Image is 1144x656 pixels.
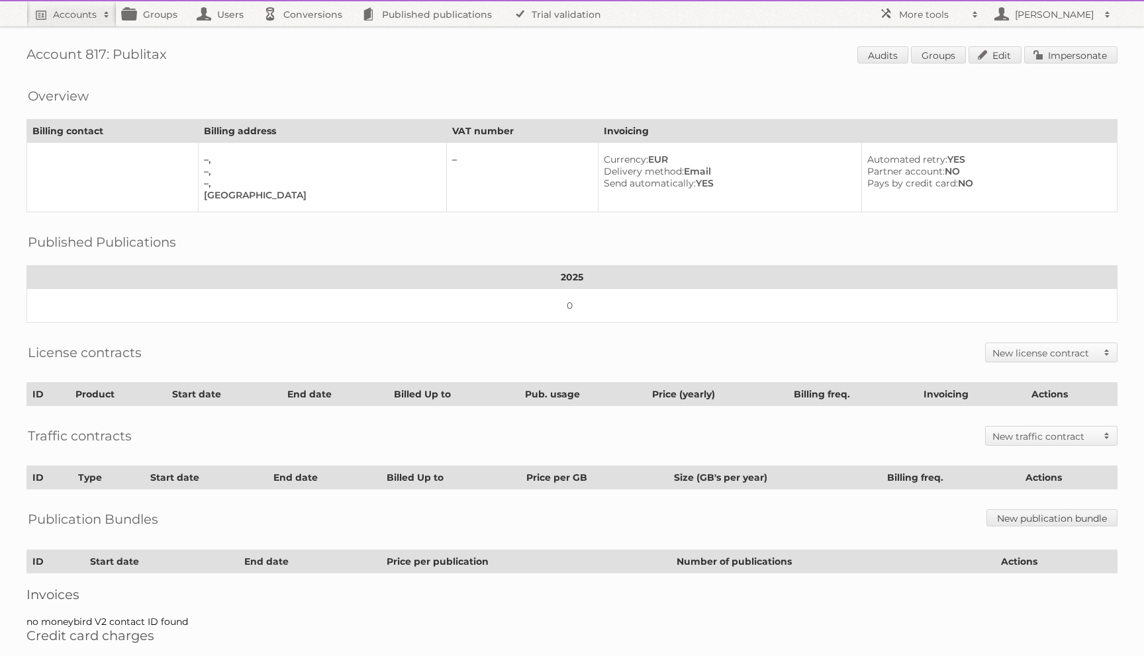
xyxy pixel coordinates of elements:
a: New traffic contract [986,427,1117,445]
a: Users [191,1,257,26]
th: ID [27,466,73,489]
h2: Accounts [53,8,97,21]
th: Billed Up to [389,383,519,406]
h2: Published Publications [28,232,176,252]
th: Size (GB's per year) [668,466,882,489]
span: Delivery method: [604,165,684,177]
th: End date [282,383,389,406]
div: –, [204,165,436,177]
a: Accounts [26,1,117,26]
div: –, [204,177,436,189]
a: New publication bundle [986,509,1118,526]
th: Billed Up to [381,466,520,489]
th: Invoicing [918,383,1025,406]
th: Start date [85,550,239,573]
th: Price (yearly) [646,383,788,406]
th: Product [70,383,167,406]
h2: License contracts [28,343,142,362]
div: EUR [604,153,851,165]
span: Toggle [1097,427,1117,445]
div: NO [867,177,1106,189]
a: [PERSON_NAME] [985,1,1118,26]
h2: New license contract [992,347,1097,360]
h2: Traffic contracts [28,426,132,446]
th: 2025 [27,266,1118,289]
h2: Invoices [26,587,1118,602]
div: NO [867,165,1106,177]
td: 0 [27,289,1118,323]
th: Pub. usage [519,383,646,406]
h2: Credit card charges [26,628,1118,643]
h2: More tools [899,8,965,21]
div: –, [204,153,436,165]
th: Price per GB [520,466,668,489]
span: Send automatically: [604,177,696,189]
th: Number of publications [671,550,995,573]
a: New license contract [986,343,1117,362]
th: Start date [144,466,267,489]
span: Partner account: [867,165,945,177]
th: Billing address [198,120,446,143]
th: Billing freq. [788,383,918,406]
a: Groups [117,1,191,26]
th: Actions [1025,383,1117,406]
th: Billing freq. [882,466,1020,489]
a: Trial validation [505,1,614,26]
th: End date [239,550,381,573]
div: Email [604,165,851,177]
span: Currency: [604,153,648,165]
h1: Account 817: Publitax [26,46,1118,66]
h2: New traffic contract [992,430,1097,443]
h2: Publication Bundles [28,509,158,529]
th: End date [267,466,381,489]
td: – [446,143,598,212]
a: Groups [911,46,966,63]
span: Automated retry: [867,153,947,165]
th: Start date [166,383,281,406]
a: Audits [857,46,908,63]
th: Invoicing [598,120,1118,143]
span: Toggle [1097,343,1117,362]
a: Published publications [356,1,505,26]
th: Price per publication [381,550,671,573]
div: YES [604,177,851,189]
th: Type [73,466,144,489]
a: More tools [873,1,985,26]
th: VAT number [446,120,598,143]
a: Conversions [257,1,356,26]
div: YES [867,153,1106,165]
a: Edit [969,46,1022,63]
h2: [PERSON_NAME] [1012,8,1098,21]
span: Pays by credit card: [867,177,958,189]
div: [GEOGRAPHIC_DATA] [204,189,436,201]
th: Actions [1020,466,1117,489]
h2: Overview [28,86,89,106]
th: ID [27,550,85,573]
th: Actions [995,550,1117,573]
th: Billing contact [27,120,199,143]
th: ID [27,383,70,406]
a: Impersonate [1024,46,1118,63]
